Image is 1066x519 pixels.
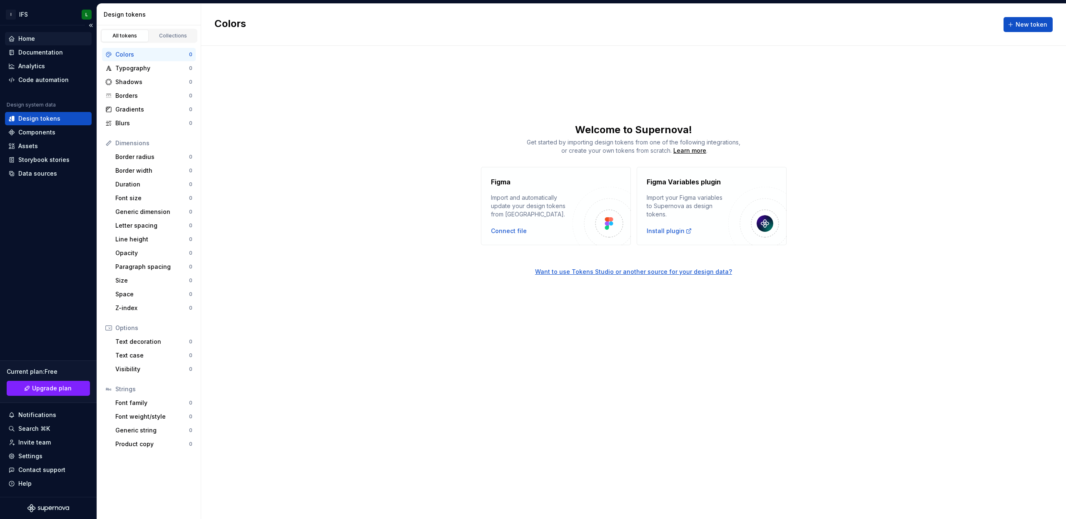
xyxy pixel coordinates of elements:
[491,177,511,187] h4: Figma
[5,139,92,153] a: Assets
[491,227,527,235] button: Connect file
[491,194,573,219] div: Import and automatically update your design tokens from [GEOGRAPHIC_DATA].
[18,156,70,164] div: Storybook stories
[189,222,192,229] div: 0
[115,92,189,100] div: Borders
[18,62,45,70] div: Analytics
[115,440,189,448] div: Product copy
[115,304,189,312] div: Z-index
[5,449,92,463] a: Settings
[5,73,92,87] a: Code automation
[189,305,192,311] div: 0
[115,338,189,346] div: Text decoration
[102,89,196,102] a: Borders0
[32,384,72,392] span: Upgrade plan
[189,181,192,188] div: 0
[115,365,189,373] div: Visibility
[112,178,196,191] a: Duration0
[115,139,192,147] div: Dimensions
[189,338,192,345] div: 0
[5,32,92,45] a: Home
[85,11,88,18] div: L
[5,436,92,449] a: Invite team
[102,75,196,89] a: Shadows0
[112,335,196,348] a: Text decoration0
[535,268,732,276] button: Want to use Tokens Studio or another source for your design data?
[189,366,192,372] div: 0
[189,79,192,85] div: 0
[2,5,95,23] button: IIFSL
[115,166,189,175] div: Border width
[647,177,721,187] h4: Figma Variables plugin
[115,235,189,243] div: Line height
[112,150,196,164] a: Border radius0
[27,504,69,512] a: Supernova Logo
[189,291,192,298] div: 0
[112,219,196,232] a: Letter spacing0
[112,205,196,219] a: Generic dimension0
[189,250,192,256] div: 0
[112,191,196,205] a: Font size0
[18,142,38,150] div: Assets
[115,324,192,332] div: Options
[102,103,196,116] a: Gradients0
[189,236,192,243] div: 0
[1004,17,1053,32] button: New token
[112,274,196,287] a: Size0
[18,128,55,137] div: Components
[18,114,60,123] div: Design tokens
[112,288,196,301] a: Space0
[115,208,189,216] div: Generic dimension
[5,477,92,490] button: Help
[104,32,146,39] div: All tokens
[18,452,42,460] div: Settings
[673,147,706,155] a: Learn more
[112,437,196,451] a: Product copy0
[647,227,692,235] a: Install plugin
[189,92,192,99] div: 0
[115,276,189,285] div: Size
[85,20,97,31] button: Collapse sidebar
[115,290,189,298] div: Space
[7,381,90,396] a: Upgrade plan
[18,76,69,84] div: Code automation
[189,209,192,215] div: 0
[214,17,246,32] h2: Colors
[112,246,196,260] a: Opacity0
[6,10,16,20] div: I
[189,263,192,270] div: 0
[5,167,92,180] a: Data sources
[5,422,92,435] button: Search ⌘K
[18,466,65,474] div: Contact support
[189,441,192,447] div: 0
[5,408,92,422] button: Notifications
[5,112,92,125] a: Design tokens
[7,368,90,376] div: Current plan : Free
[19,10,28,19] div: IFS
[189,65,192,72] div: 0
[5,60,92,73] a: Analytics
[115,412,189,421] div: Font weight/style
[115,351,189,360] div: Text case
[647,194,728,219] div: Import your Figma variables to Supernova as design tokens.
[102,48,196,61] a: Colors0
[104,10,197,19] div: Design tokens
[115,263,189,271] div: Paragraph spacing
[189,427,192,434] div: 0
[201,245,1066,276] a: Want to use Tokens Studio or another source for your design data?
[115,105,189,114] div: Gradients
[112,424,196,437] a: Generic string0
[18,35,35,43] div: Home
[112,233,196,246] a: Line height0
[115,119,189,127] div: Blurs
[527,139,740,154] span: Get started by importing design tokens from one of the following integrations, or create your own...
[112,349,196,362] a: Text case0
[18,479,32,488] div: Help
[5,46,92,59] a: Documentation
[102,62,196,75] a: Typography0
[112,363,196,376] a: Visibility0
[18,411,56,419] div: Notifications
[18,169,57,178] div: Data sources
